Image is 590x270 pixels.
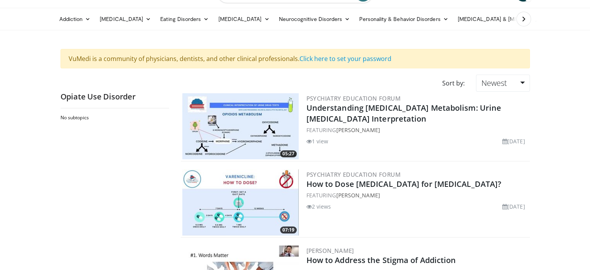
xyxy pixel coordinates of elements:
span: 05:27 [280,150,297,157]
a: 05:27 [182,93,299,159]
li: 2 views [306,202,331,211]
div: FEATURING [306,126,528,134]
a: [MEDICAL_DATA] [95,11,156,27]
span: Newest [481,78,507,88]
a: [MEDICAL_DATA] [213,11,274,27]
a: Understanding [MEDICAL_DATA] Metabolism: Urine [MEDICAL_DATA] Interpretation [306,103,502,124]
a: Addiction [55,11,95,27]
a: Psychiatry Education Forum [306,171,401,178]
a: 07:19 [182,169,299,235]
div: VuMedi is a community of physicians, dentists, and other clinical professionals. [61,49,530,68]
li: [DATE] [502,202,525,211]
li: 1 view [306,137,329,145]
h2: Opiate Use Disorder [61,92,169,102]
a: How to Address the Stigma of Addiction [306,255,456,265]
img: bc63cc02-f219-4724-9e18-0ab6f58680ee.300x170_q85_crop-smart_upscale.jpg [182,93,299,159]
a: Eating Disorders [156,11,213,27]
a: Psychiatry Education Forum [306,94,401,102]
a: [PERSON_NAME] [306,247,354,254]
a: Click here to set your password [299,54,391,63]
a: [PERSON_NAME] [336,192,380,199]
div: FEATURING [306,191,528,199]
li: [DATE] [502,137,525,145]
h2: No subtopics [61,115,167,121]
a: Newest [476,75,529,92]
img: b99d2075-01ef-4a8e-9341-8d9fd81324a5.300x170_q85_crop-smart_upscale.jpg [182,169,299,235]
a: [MEDICAL_DATA] & [MEDICAL_DATA] [453,11,564,27]
div: Sort by: [436,75,470,92]
span: 07:19 [280,226,297,233]
a: Neurocognitive Disorders [274,11,355,27]
a: How to Dose [MEDICAL_DATA] for [MEDICAL_DATA]? [306,179,502,189]
a: [PERSON_NAME] [336,126,380,134]
a: Personality & Behavior Disorders [355,11,453,27]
